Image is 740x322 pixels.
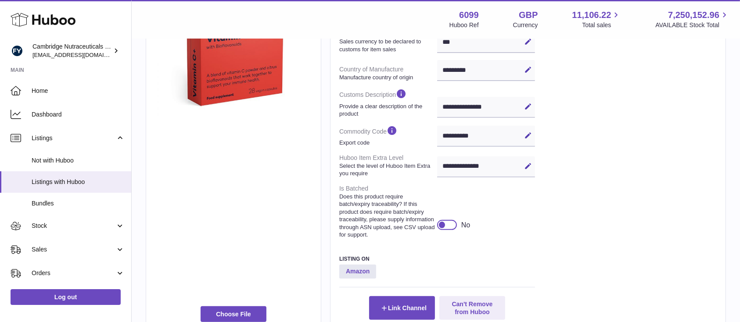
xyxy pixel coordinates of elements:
[582,21,621,29] span: Total sales
[32,178,125,186] span: Listings with Huboo
[32,87,125,95] span: Home
[32,134,115,142] span: Listings
[32,199,125,208] span: Bundles
[32,245,115,254] span: Sales
[439,296,505,320] button: Can't Remove from Huboo
[655,21,729,29] span: AVAILABLE Stock Total
[339,121,437,150] dt: Commodity Code
[32,51,129,58] span: [EMAIL_ADDRESS][DOMAIN_NAME]
[369,296,435,320] button: Link Channel
[668,9,719,21] span: 7,250,152.96
[32,269,115,277] span: Orders
[449,21,479,29] div: Huboo Ref
[339,265,376,279] strong: Amazon
[32,156,125,165] span: Not with Huboo
[655,9,729,29] a: 7,250,152.96 AVAILABLE Stock Total
[201,306,266,322] span: Choose File
[459,9,479,21] strong: 6099
[339,85,437,121] dt: Customs Description
[32,110,125,119] span: Dashboard
[32,42,111,59] div: Cambridge Nutraceuticals Ltd
[339,255,535,262] h3: Listing On
[339,150,437,181] dt: Huboo Item Extra Level
[572,9,621,29] a: 11,106.22 Total sales
[572,9,611,21] span: 11,106.22
[339,139,435,147] strong: Export code
[339,181,437,242] dt: Is Batched
[339,62,437,85] dt: Country of Manufacture
[11,289,121,305] a: Log out
[513,21,538,29] div: Currency
[339,162,435,177] strong: Select the level of Huboo Item Extra you require
[339,103,435,118] strong: Provide a clear description of the product
[11,44,24,57] img: internalAdmin-6099@internal.huboo.com
[339,74,435,81] strong: Manufacture country of origin
[461,220,470,230] div: No
[339,193,435,239] strong: Does this product require batch/expiry traceability? If this product does require batch/expiry tr...
[339,38,435,53] strong: Sales currency to be declared to customs for item sales
[32,222,115,230] span: Stock
[519,9,538,21] strong: GBP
